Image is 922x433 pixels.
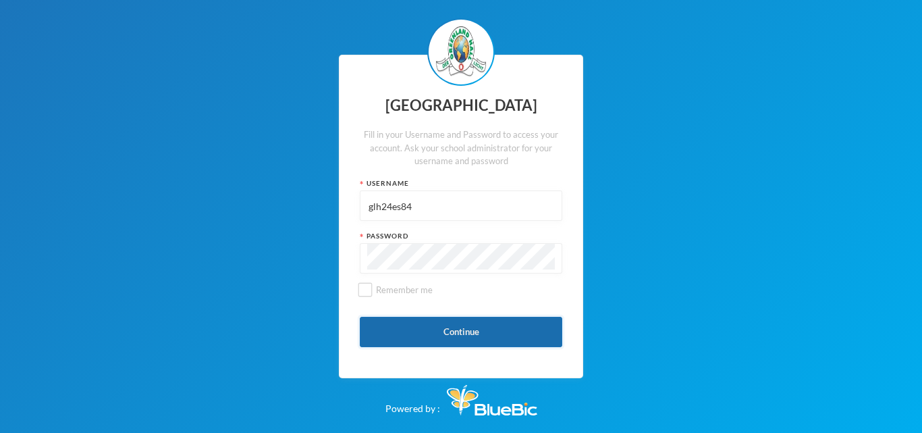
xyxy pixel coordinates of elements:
div: [GEOGRAPHIC_DATA] [360,93,562,119]
div: Fill in your Username and Password to access your account. Ask your school administrator for your... [360,128,562,168]
span: Remember me [371,284,438,295]
button: Continue [360,317,562,347]
img: Bluebic [447,385,537,415]
div: Powered by : [385,378,537,415]
div: Username [360,178,562,188]
div: Password [360,231,562,241]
